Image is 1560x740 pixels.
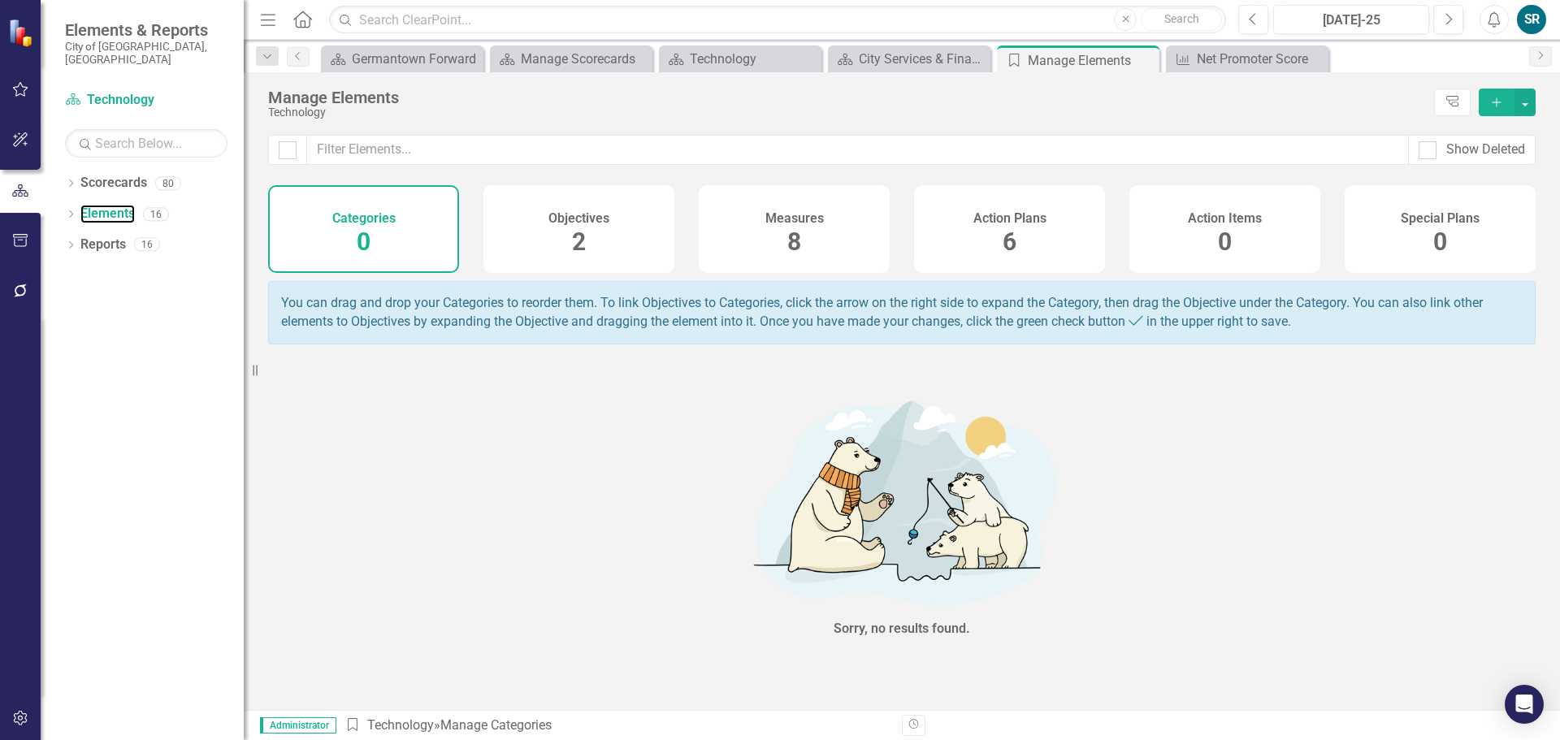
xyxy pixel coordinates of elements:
[325,49,479,69] a: Germantown Forward
[1188,211,1262,226] h4: Action Items
[7,17,38,48] img: ClearPoint Strategy
[80,174,147,193] a: Scorecards
[521,49,648,69] div: Manage Scorecards
[357,227,370,256] span: 0
[765,211,824,226] h4: Measures
[1028,50,1155,71] div: Manage Elements
[548,211,609,226] h4: Objectives
[268,89,1426,106] div: Manage Elements
[329,6,1226,34] input: Search ClearPoint...
[306,135,1409,165] input: Filter Elements...
[65,40,227,67] small: City of [GEOGRAPHIC_DATA], [GEOGRAPHIC_DATA]
[1141,8,1222,31] button: Search
[1517,5,1546,34] button: SR
[65,20,227,40] span: Elements & Reports
[1170,49,1324,69] a: Net Promoter Score
[663,49,817,69] a: Technology
[1003,227,1016,256] span: 6
[832,49,986,69] a: City Services & Finance
[973,211,1046,226] h4: Action Plans
[1446,141,1525,159] div: Show Deleted
[1218,227,1232,256] span: 0
[352,49,479,69] div: Germantown Forward
[143,207,169,221] div: 16
[332,211,396,226] h4: Categories
[859,49,986,69] div: City Services & Finance
[658,384,1146,616] img: No results found
[834,620,970,638] div: Sorry, no results found.
[1273,5,1429,34] button: [DATE]-25
[65,91,227,110] a: Technology
[787,227,801,256] span: 8
[155,176,181,190] div: 80
[65,129,227,158] input: Search Below...
[1164,12,1199,25] span: Search
[494,49,648,69] a: Manage Scorecards
[80,236,126,254] a: Reports
[1197,49,1324,69] div: Net Promoter Score
[1279,11,1423,30] div: [DATE]-25
[260,717,336,734] span: Administrator
[344,716,890,735] div: » Manage Categories
[367,717,434,733] a: Technology
[1505,685,1544,724] div: Open Intercom Messenger
[268,281,1536,344] div: You can drag and drop your Categories to reorder them. To link Objectives to Categories, click th...
[1433,227,1447,256] span: 0
[134,238,160,252] div: 16
[572,227,586,256] span: 2
[80,205,135,223] a: Elements
[268,106,1426,119] div: Technology
[1401,211,1480,226] h4: Special Plans
[690,49,817,69] div: Technology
